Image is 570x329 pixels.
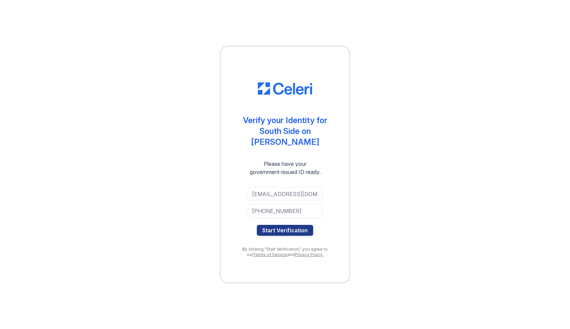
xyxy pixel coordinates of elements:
a: Privacy Policy. [295,252,323,257]
img: CE_Logo_Blue-a8612792a0a2168367f1c8372b55b34899dd931a85d93a1a3d3e32e68fde9ad4.png [258,82,312,95]
div: By clicking "Start Verification," you agree to our and [234,247,336,257]
div: Please have your government-issued ID ready. [237,160,333,176]
input: Email [248,187,322,201]
input: Phone [248,204,322,218]
a: Terms of Service [253,252,287,257]
button: Start Verification [257,225,313,236]
div: Verify your Identity for South Side on [PERSON_NAME] [234,115,336,148]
